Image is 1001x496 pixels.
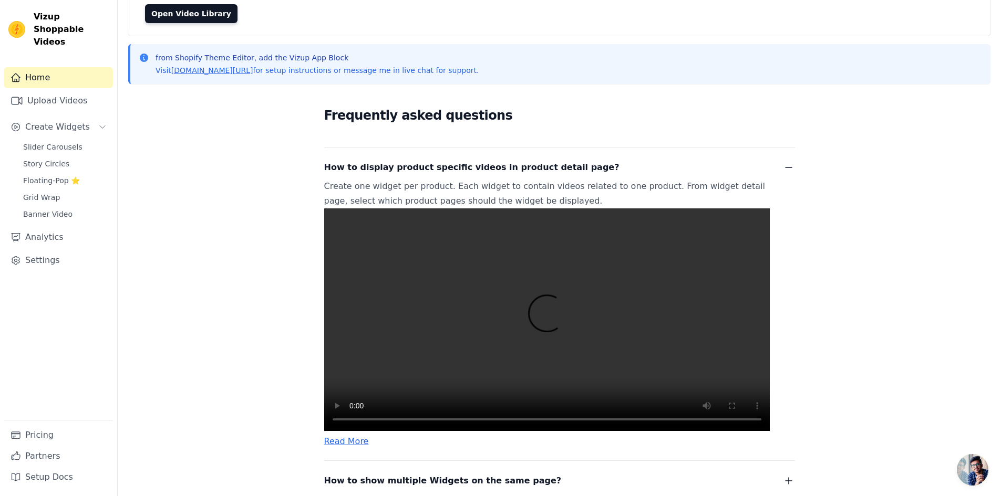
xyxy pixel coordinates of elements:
a: Open Video Library [145,4,238,23]
a: Banner Video [17,207,113,221]
a: [DOMAIN_NAME][URL] [171,66,253,75]
button: How to show multiple Widgets on the same page? [324,473,795,488]
button: How to display product specific videos in product detail page? [324,160,795,175]
a: Setup Docs [4,467,113,488]
span: Vizup Shoppable Videos [34,10,109,48]
span: Slider Carousels [23,142,82,152]
a: Home [4,67,113,88]
a: Partners [4,446,113,467]
span: Grid Wrap [23,192,60,203]
p: Visit for setup instructions or message me in live chat for support. [156,65,479,76]
a: Upload Videos [4,90,113,111]
p: Create one widget per product. Each widget to contain videos related to one product. From widget ... [324,179,770,431]
span: Story Circles [23,159,69,169]
span: Banner Video [23,209,73,219]
a: Slider Carousels [17,140,113,154]
span: Floating-Pop ⭐ [23,175,80,186]
a: Grid Wrap [17,190,113,205]
a: Pricing [4,425,113,446]
h2: Frequently asked questions [324,105,795,126]
span: How to show multiple Widgets on the same page? [324,473,562,488]
span: How to display product specific videos in product detail page? [324,160,620,175]
button: Create Widgets [4,117,113,138]
span: Create Widgets [25,121,90,133]
a: Story Circles [17,156,113,171]
p: from Shopify Theme Editor, add the Vizup App Block [156,52,479,63]
a: Floating-Pop ⭐ [17,173,113,188]
img: Vizup [8,21,25,38]
a: Analytics [4,227,113,248]
a: Settings [4,250,113,271]
a: Open chat [957,454,988,486]
a: Read More [324,436,369,446]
